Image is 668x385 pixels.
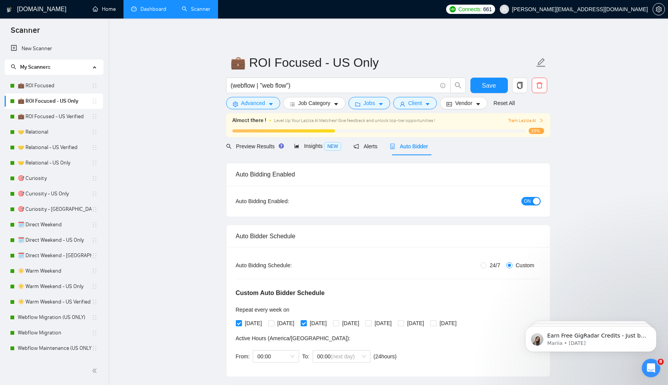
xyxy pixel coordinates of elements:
[348,97,390,109] button: folderJobscaret-down
[18,78,91,93] a: 💼 ROI Focused
[91,191,98,197] span: holder
[91,144,98,151] span: holder
[5,217,103,232] li: 🗓️ Direct Weekend
[91,98,98,104] span: holder
[18,341,91,356] a: Webflow Maintenance (US ONLY)
[333,101,339,107] span: caret-down
[353,143,377,149] span: Alerts
[18,109,91,124] a: 💼 ROI Focused - US Verified
[241,99,265,107] span: Advanced
[5,232,103,248] li: 🗓️ Direct Weekend - US Only
[482,81,496,90] span: Save
[93,6,116,12] a: homeHome
[470,78,508,93] button: Save
[226,144,232,149] span: search
[91,345,98,351] span: holder
[307,319,330,327] span: [DATE]
[18,140,91,155] a: 🤝 Relational - US Verified
[408,99,422,107] span: Client
[236,307,289,313] span: Repeat every week on
[298,99,330,107] span: Job Category
[18,294,91,310] a: ☀️ Warm Weekend - US Verified
[5,93,103,109] li: 💼 ROI Focused - US Only
[446,101,452,107] span: idcard
[374,353,397,360] span: ( 24 hours)
[294,143,341,149] span: Insights
[18,202,91,217] a: 🎯 Curiosity - [GEOGRAPHIC_DATA] Verified
[487,261,503,270] span: 24/7
[5,25,46,41] span: Scanner
[536,58,546,68] span: edit
[450,6,456,12] img: upwork-logo.png
[455,99,472,107] span: Vendor
[91,237,98,243] span: holder
[532,78,547,93] button: delete
[11,41,97,56] a: New Scanner
[91,268,98,274] span: holder
[18,124,91,140] a: 🤝 Relational
[91,206,98,212] span: holder
[18,171,91,186] a: 🎯 Curiosity
[5,124,103,140] li: 🤝 Relational
[404,319,427,327] span: [DATE]
[18,248,91,263] a: 🗓️ Direct Weekend - [GEOGRAPHIC_DATA] Verified
[91,222,98,228] span: holder
[18,325,91,341] a: Webflow Migration
[378,101,384,107] span: caret-down
[91,175,98,181] span: holder
[257,351,294,362] span: 00:00
[236,335,350,341] span: Active Hours ( America/[GEOGRAPHIC_DATA] ):
[440,97,487,109] button: idcardVendorcaret-down
[226,143,282,149] span: Preview Results
[91,160,98,166] span: holder
[436,319,460,327] span: [DATE]
[274,319,298,327] span: [DATE]
[339,319,362,327] span: [DATE]
[182,6,210,12] a: searchScanner
[5,325,103,341] li: Webflow Migration
[5,263,103,279] li: ☀️ Warm Weekend
[11,64,51,70] span: My Scanners
[91,314,98,321] span: holder
[512,82,527,89] span: copy
[5,341,103,356] li: Webflow Maintenance (US ONLY)
[331,353,355,360] span: (next day)
[231,81,437,90] input: Search Freelance Jobs...
[512,78,528,93] button: copy
[508,117,544,124] button: Train Laziza AI
[294,143,299,149] span: area-chart
[512,261,537,270] span: Custom
[483,5,492,14] span: 661
[475,101,481,107] span: caret-down
[5,294,103,310] li: ☀️ Warm Weekend - US Verified
[532,82,547,89] span: delete
[425,101,430,107] span: caret-down
[393,97,437,109] button: userClientcaret-down
[91,253,98,259] span: holder
[242,319,265,327] span: [DATE]
[514,310,668,364] iframe: Intercom notifications message
[458,5,482,14] span: Connects:
[274,118,435,123] span: Level Up Your Laziza AI Matches! Give feedback and unlock top-tier opportunities !
[18,217,91,232] a: 🗓️ Direct Weekend
[524,197,531,205] span: ON
[5,279,103,294] li: ☀️ Warm Weekend - US Only
[5,155,103,171] li: 🤝 Relational - US Only
[92,367,100,375] span: double-left
[5,310,103,325] li: Webflow Migration (US ONLY)
[91,114,98,120] span: holder
[131,6,166,12] a: dashboardDashboard
[18,232,91,248] a: 🗓️ Direct Weekend - US Only
[642,359,660,377] iframe: Intercom live chat
[324,142,341,151] span: NEW
[18,155,91,171] a: 🤝 Relational - US Only
[364,99,375,107] span: Jobs
[226,97,280,109] button: settingAdvancedcaret-down
[390,143,428,149] span: Auto Bidder
[653,6,665,12] a: setting
[290,101,295,107] span: bars
[91,330,98,336] span: holder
